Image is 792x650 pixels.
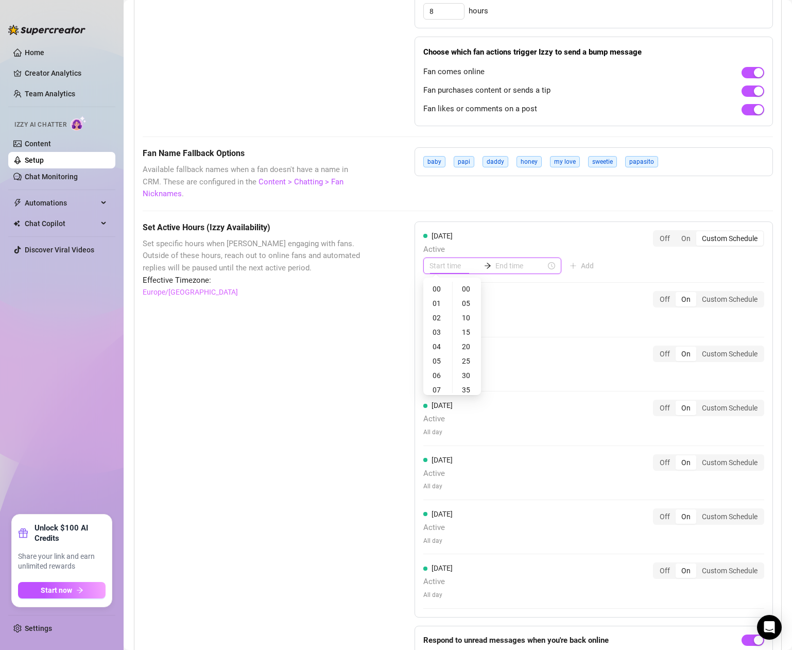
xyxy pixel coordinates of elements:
div: On [676,509,696,524]
span: Fan comes online [423,66,485,78]
div: segmented control [653,454,764,471]
div: segmented control [653,400,764,416]
span: All day [423,482,453,491]
span: daddy [483,156,508,167]
span: Active [423,576,453,588]
div: 05 [455,296,479,311]
div: Off [654,401,676,415]
div: 10 [455,311,479,325]
span: [DATE] [432,564,453,572]
span: Izzy AI Chatter [14,120,66,130]
div: Custom Schedule [696,347,763,361]
span: sweetie [588,156,617,167]
div: segmented control [653,230,764,247]
img: Chat Copilot [13,220,20,227]
div: segmented control [653,291,764,307]
span: Effective Timezone: [143,275,363,287]
span: Active [423,244,602,256]
span: [DATE] [432,232,453,240]
div: 06 [425,368,450,383]
div: segmented control [653,562,764,579]
div: 07 [425,383,450,397]
div: 15 [455,325,479,339]
span: Set specific hours when [PERSON_NAME] engaging with fans. Outside of these hours, reach out to on... [143,238,363,275]
div: On [676,401,696,415]
a: Discover Viral Videos [25,246,94,254]
span: Fan purchases content or sends a tip [423,84,550,97]
div: Custom Schedule [696,455,763,470]
a: Home [25,48,44,57]
strong: Choose which fan actions trigger Izzy to send a bump message [423,47,642,57]
div: 35 [455,383,479,397]
button: Add [561,258,602,274]
a: Europe/[GEOGRAPHIC_DATA] [143,286,238,298]
div: Off [654,292,676,306]
div: segmented control [653,346,764,362]
div: 02 [425,311,450,325]
div: 04 [425,339,450,354]
span: [DATE] [432,401,453,409]
div: On [676,455,696,470]
div: On [676,292,696,306]
div: 05 [425,354,450,368]
a: Team Analytics [25,90,75,98]
span: Automations [25,195,98,211]
a: Content [25,140,51,148]
strong: Unlock $100 AI Credits [35,523,106,543]
a: Setup [25,156,44,164]
span: Chat Copilot [25,215,98,232]
span: hours [469,5,488,18]
div: 00 [455,282,479,296]
div: Off [654,509,676,524]
span: Share your link and earn unlimited rewards [18,552,106,572]
div: Off [654,563,676,578]
span: Fan likes or comments on a post [423,103,537,115]
span: Active [423,522,453,534]
div: On [676,347,696,361]
span: Available fallback names when a fan doesn't have a name in CRM. These are configured in the . [143,164,363,200]
div: 03 [425,325,450,339]
a: Chat Monitoring [25,173,78,181]
span: baby [423,156,445,167]
span: arrow-right [76,587,83,594]
div: Custom Schedule [696,401,763,415]
div: Off [654,455,676,470]
span: arrow-right [484,262,491,269]
div: Custom Schedule [696,563,763,578]
div: 25 [455,354,479,368]
h5: Fan Name Fallback Options [143,147,363,160]
div: Custom Schedule [696,509,763,524]
span: thunderbolt [13,199,22,207]
div: Custom Schedule [696,292,763,306]
h5: Set Active Hours (Izzy Availability) [143,221,363,234]
span: All day [423,590,453,600]
a: Creator Analytics [25,65,107,81]
div: On [676,231,696,246]
span: papi [454,156,474,167]
div: 20 [455,339,479,354]
div: On [676,563,696,578]
div: 01 [425,296,450,311]
div: 00 [425,282,450,296]
button: Start nowarrow-right [18,582,106,598]
img: AI Chatter [71,116,87,131]
img: logo-BBDzfeDw.svg [8,25,85,35]
div: Custom Schedule [696,231,763,246]
span: Active [423,468,453,480]
div: 30 [455,368,479,383]
span: [DATE] [432,456,453,464]
span: [DATE] [432,510,453,518]
span: honey [516,156,542,167]
span: papasito [625,156,658,167]
strong: Respond to unread messages when you're back online [423,636,609,645]
span: my love [550,156,580,167]
div: Off [654,231,676,246]
div: Open Intercom Messenger [757,615,782,640]
span: All day [423,427,453,437]
span: All day [423,536,453,546]
input: Start time [429,260,480,271]
div: Off [654,347,676,361]
span: Start now [41,586,72,594]
input: End time [495,260,546,271]
a: Settings [25,624,52,632]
